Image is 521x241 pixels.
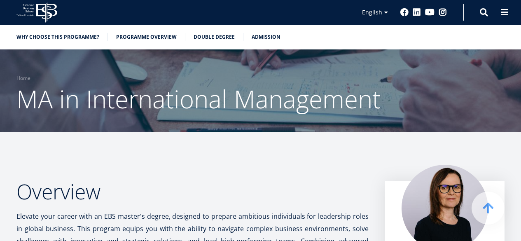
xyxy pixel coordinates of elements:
a: Admission [252,33,280,41]
a: Programme overview [116,33,177,41]
a: Double Degree [194,33,235,41]
a: Linkedin [413,8,421,16]
a: Youtube [425,8,435,16]
a: Home [16,74,30,82]
h2: Overview [16,181,369,202]
a: Why choose this programme? [16,33,99,41]
a: Instagram [439,8,447,16]
span: MA in International Management [16,82,381,116]
a: Facebook [400,8,409,16]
